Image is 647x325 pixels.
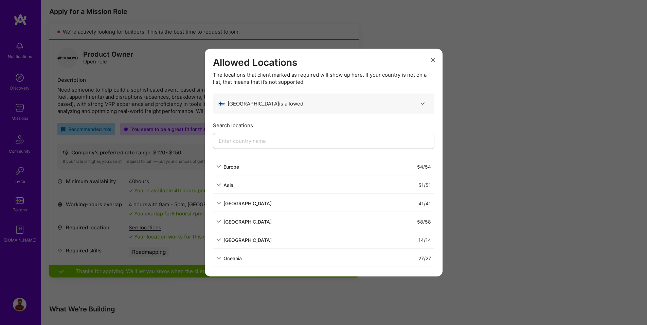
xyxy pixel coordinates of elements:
div: 27 / 27 [418,254,431,262]
div: Oceania [223,254,242,262]
span: 🇫🇮 [218,100,225,107]
div: 58 / 58 [417,218,431,225]
i: icon Close [431,58,435,62]
i: icon CheckBlack [420,101,426,106]
i: icon ArrowDown [216,164,221,169]
div: 41 / 41 [418,199,431,207]
div: [GEOGRAPHIC_DATA] [223,199,272,207]
i: icon ArrowDown [216,219,221,224]
div: Asia [223,181,233,188]
div: 51 / 51 [418,181,431,188]
div: modal [205,49,443,276]
i: icon ArrowDown [216,183,221,187]
div: 14 / 14 [418,236,431,243]
i: icon ArrowDown [216,237,221,242]
div: [GEOGRAPHIC_DATA] [223,218,272,225]
div: The locations that client marked as required will show up here. If your country is not on a list,... [213,71,434,85]
div: 54 / 54 [417,163,431,170]
h3: Allowed Locations [213,57,434,69]
div: [GEOGRAPHIC_DATA] [223,236,272,243]
div: Europe [223,163,239,170]
input: Enter country name [213,133,434,149]
div: Search locations [213,121,434,129]
i: icon ArrowDown [216,201,221,206]
div: [GEOGRAPHIC_DATA] is allowed [218,100,303,107]
i: icon ArrowDown [216,256,221,261]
